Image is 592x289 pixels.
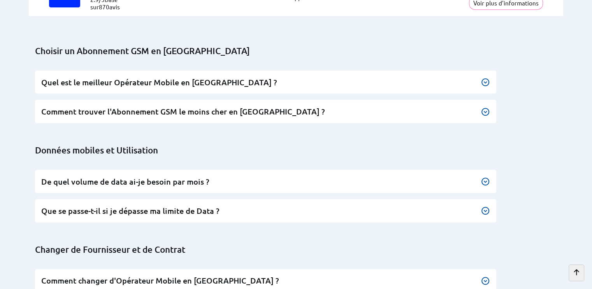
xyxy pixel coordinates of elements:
[35,46,563,56] h2: Choisir un Abonnement GSM en [GEOGRAPHIC_DATA]
[35,145,563,156] h2: Données mobiles et Utilisation
[481,78,490,87] img: Bouton pour faire apparaître la réponse
[41,176,490,187] h3: De quel volume de data ai-je besoin par mois ?
[481,177,490,186] img: Bouton pour faire apparaître la réponse
[98,3,109,11] span: 870
[41,275,490,286] h3: Comment changer d'Opérateur Mobile en [GEOGRAPHIC_DATA] ?
[481,107,490,116] img: Bouton pour faire apparaître la réponse
[41,77,490,88] h3: Quel est le meilleur Opérateur Mobile en [GEOGRAPHIC_DATA] ?
[41,106,490,117] h3: Comment trouver l'Abonnement GSM le moins cher en [GEOGRAPHIC_DATA] ?
[35,244,563,255] h2: Changer de Fournisseur et de Contrat
[481,206,490,215] img: Bouton pour faire apparaître la réponse
[481,276,490,285] img: Bouton pour faire apparaître la réponse
[41,206,490,216] h3: Que se passe-t-il si je dépasse ma limite de Data ?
